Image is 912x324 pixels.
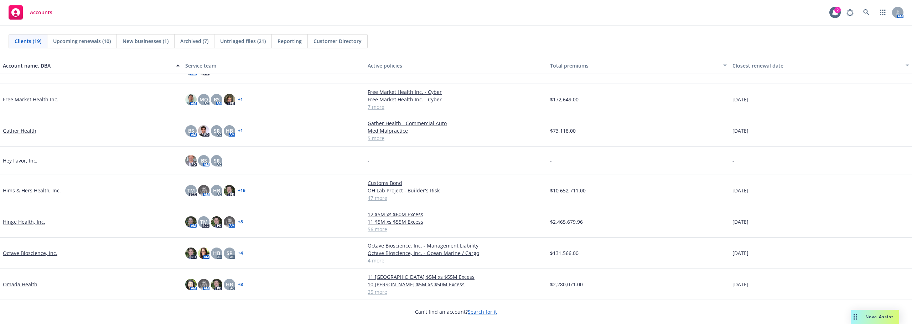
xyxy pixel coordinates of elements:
[185,248,197,259] img: photo
[278,37,302,45] span: Reporting
[368,179,544,187] a: Customs Bond
[211,216,222,228] img: photo
[313,37,362,45] span: Customer Directory
[732,281,748,288] span: [DATE]
[238,251,243,255] a: + 4
[3,281,37,288] a: Omada Health
[368,273,544,281] a: 11 [GEOGRAPHIC_DATA] $5M xs $55M Excess
[224,94,235,105] img: photo
[15,37,41,45] span: Clients (19)
[732,96,748,103] span: [DATE]
[368,103,544,111] a: 7 more
[213,249,220,257] span: HB
[732,157,734,164] span: -
[368,225,544,233] a: 56 more
[859,5,874,20] a: Search
[550,218,583,225] span: $2,465,679.96
[732,187,748,194] span: [DATE]
[185,155,197,166] img: photo
[732,218,748,225] span: [DATE]
[368,281,544,288] a: 10 [PERSON_NAME] $5M xs $50M Excess
[3,157,37,164] a: Hey Favor, Inc.
[851,310,860,324] div: Drag to move
[851,310,899,324] button: Nova Assist
[368,257,544,264] a: 4 more
[3,96,58,103] a: Free Market Health Inc.
[214,127,220,134] span: SR
[185,279,197,290] img: photo
[53,37,111,45] span: Upcoming renewals (10)
[368,194,544,202] a: 47 more
[550,249,579,257] span: $131,566.00
[368,211,544,218] a: 12 $5M xs $60M Excess
[3,218,45,225] a: Hinge Health, Inc.
[214,157,220,164] span: SR
[834,7,841,13] div: 2
[368,62,544,69] div: Active policies
[182,57,365,74] button: Service team
[368,88,544,96] a: Free Market Health Inc. - Cyber
[30,10,52,15] span: Accounts
[368,127,544,134] a: Med Malpractice
[550,62,719,69] div: Total premiums
[732,127,748,134] span: [DATE]
[226,127,233,134] span: HB
[843,5,857,20] a: Report a Bug
[468,308,497,315] a: Search for it
[876,5,890,20] a: Switch app
[201,157,207,164] span: BS
[550,157,552,164] span: -
[224,185,235,196] img: photo
[220,37,266,45] span: Untriaged files (21)
[214,96,220,103] span: BS
[365,57,547,74] button: Active policies
[238,282,243,287] a: + 8
[368,187,544,194] a: OH Lab Project - Builder's Risk
[3,249,57,257] a: Octave Bioscience, Inc.
[199,96,208,103] span: MQ
[550,187,586,194] span: $10,652,711.00
[550,96,579,103] span: $172,649.00
[368,134,544,142] a: 5 more
[200,218,208,225] span: TM
[198,248,209,259] img: photo
[3,62,172,69] div: Account name, DBA
[213,187,220,194] span: HB
[224,216,235,228] img: photo
[185,216,197,228] img: photo
[238,97,243,102] a: + 1
[238,188,245,193] a: + 16
[368,242,544,249] a: Octave Bioscience, Inc. - Management Liability
[198,125,209,137] img: photo
[368,218,544,225] a: 11 $5M xs $55M Excess
[3,127,36,134] a: Gather Health
[368,119,544,127] a: Gather Health - Commercial Auto
[185,62,362,69] div: Service team
[732,249,748,257] span: [DATE]
[550,127,576,134] span: $73,118.00
[3,187,61,194] a: Hims & Hers Health, Inc.
[415,308,497,315] span: Can't find an account?
[732,62,901,69] div: Closest renewal date
[123,37,169,45] span: New businesses (1)
[6,2,55,22] a: Accounts
[550,281,583,288] span: $2,280,071.00
[198,279,209,290] img: photo
[211,279,222,290] img: photo
[198,185,209,196] img: photo
[368,96,544,103] a: Free Market Health Inc. - Cyber
[865,314,893,320] span: Nova Assist
[368,288,544,296] a: 25 more
[185,94,197,105] img: photo
[368,157,369,164] span: -
[730,57,912,74] button: Closest renewal date
[227,249,233,257] span: SR
[188,127,194,134] span: BS
[547,57,730,74] button: Total premiums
